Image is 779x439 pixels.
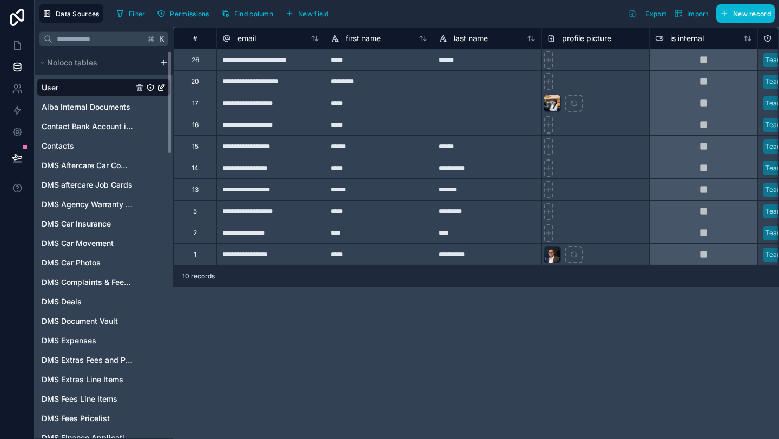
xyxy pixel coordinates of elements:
[192,99,199,108] div: 17
[192,142,199,151] div: 15
[129,10,146,18] span: Filter
[153,5,217,22] a: Permissions
[234,10,273,18] span: Find column
[217,5,277,22] button: Find column
[193,207,197,216] div: 5
[182,34,208,42] div: #
[56,10,100,18] span: Data Sources
[192,56,199,64] div: 26
[624,4,670,23] button: Export
[192,121,199,129] div: 16
[158,35,166,43] span: K
[670,33,704,44] span: is internal
[346,33,381,44] span: first name
[454,33,488,44] span: last name
[712,4,775,23] a: New record
[716,4,775,23] button: New record
[112,5,149,22] button: Filter
[153,5,213,22] button: Permissions
[237,33,256,44] span: email
[194,250,196,259] div: 1
[670,4,712,23] button: Import
[192,164,199,172] div: 14
[39,4,103,23] button: Data Sources
[170,10,209,18] span: Permissions
[687,10,708,18] span: Import
[733,10,771,18] span: New record
[298,10,329,18] span: New field
[192,185,199,194] div: 13
[281,5,333,22] button: New field
[191,77,199,86] div: 20
[193,229,197,237] div: 2
[182,272,215,281] span: 10 records
[645,10,666,18] span: Export
[562,33,611,44] span: profile picture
